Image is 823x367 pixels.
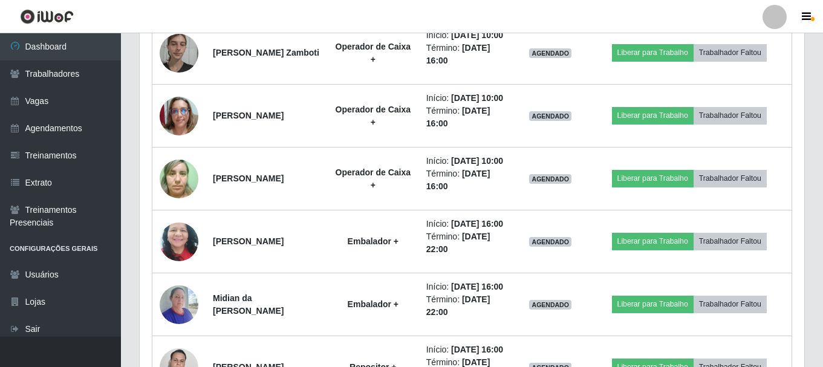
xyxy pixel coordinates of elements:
[694,44,767,61] button: Trabalhador Faltou
[426,42,507,67] li: Término:
[612,233,694,250] button: Liberar para Trabalho
[213,236,284,246] strong: [PERSON_NAME]
[612,170,694,187] button: Liberar para Trabalho
[336,42,411,64] strong: Operador de Caixa +
[529,48,571,58] span: AGENDADO
[451,219,503,229] time: [DATE] 16:00
[426,293,507,319] li: Término:
[426,167,507,193] li: Término:
[451,282,503,291] time: [DATE] 16:00
[348,236,398,246] strong: Embalador +
[451,156,503,166] time: [DATE] 10:00
[160,97,198,135] img: 1734315233466.jpeg
[694,170,767,187] button: Trabalhador Faltou
[160,27,198,79] img: 1700866238671.jpeg
[213,111,284,120] strong: [PERSON_NAME]
[160,279,198,330] img: 1723687627540.jpeg
[426,92,507,105] li: Início:
[426,281,507,293] li: Início:
[426,230,507,256] li: Término:
[426,29,507,42] li: Início:
[160,207,198,276] img: 1729632851258.jpeg
[529,237,571,247] span: AGENDADO
[529,111,571,121] span: AGENDADO
[612,107,694,124] button: Liberar para Trabalho
[213,48,319,57] strong: [PERSON_NAME] Zamboti
[529,174,571,184] span: AGENDADO
[451,30,503,40] time: [DATE] 10:00
[529,300,571,310] span: AGENDADO
[694,233,767,250] button: Trabalhador Faltou
[426,343,507,356] li: Início:
[451,93,503,103] time: [DATE] 10:00
[336,105,411,127] strong: Operador de Caixa +
[694,296,767,313] button: Trabalhador Faltou
[426,218,507,230] li: Início:
[213,174,284,183] strong: [PERSON_NAME]
[336,167,411,190] strong: Operador de Caixa +
[612,44,694,61] button: Liberar para Trabalho
[20,9,74,24] img: CoreUI Logo
[451,345,503,354] time: [DATE] 16:00
[426,105,507,130] li: Término:
[612,296,694,313] button: Liberar para Trabalho
[160,153,198,204] img: 1736227798292.jpeg
[348,299,398,309] strong: Embalador +
[213,293,284,316] strong: Midian da [PERSON_NAME]
[694,107,767,124] button: Trabalhador Faltou
[426,155,507,167] li: Início:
